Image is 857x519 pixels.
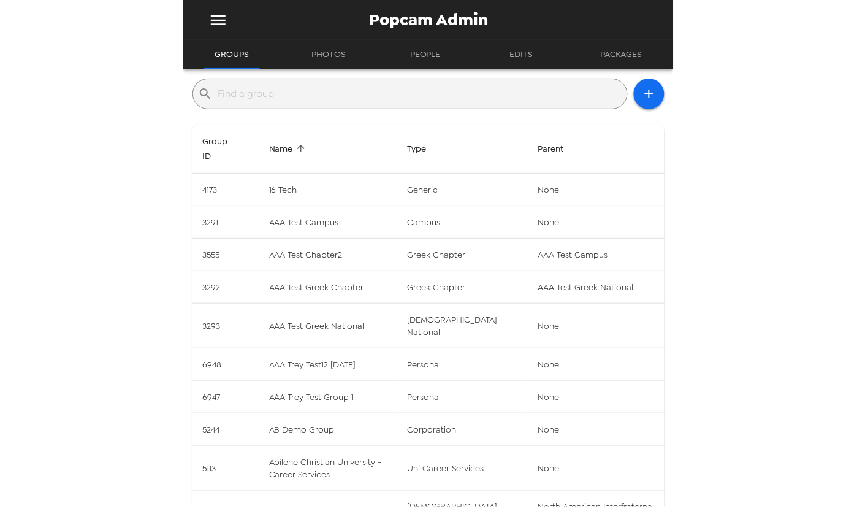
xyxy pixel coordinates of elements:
[398,381,528,413] td: personal
[259,271,398,304] td: AAA Test Greek Chapter
[398,206,528,239] td: campus
[493,40,549,69] button: Edits
[528,239,665,271] td: AAA Test Campus
[259,381,398,413] td: AAA Trey Test Group 1
[259,348,398,381] td: AAA Trey Test12 [DATE]
[192,206,259,239] td: 3291
[259,446,398,491] td: Abilene Christian University - Career Services
[528,206,665,239] td: None
[538,141,579,156] span: Cannot sort by this property
[259,304,398,348] td: AAA Test Greek National
[398,40,453,69] button: People
[528,304,665,348] td: None
[369,12,488,28] span: Popcam Admin
[192,304,259,348] td: 3293
[218,84,622,104] input: Find a group
[192,348,259,381] td: 6948
[192,413,259,446] td: 5244
[192,381,259,413] td: 6947
[202,134,249,163] span: Sort
[192,174,259,206] td: 4173
[590,40,653,69] button: Packages
[398,271,528,304] td: greek chapter
[192,239,259,271] td: 3555
[398,239,528,271] td: greek chapter
[259,174,398,206] td: 16 Tech
[259,413,398,446] td: AB Demo Group
[192,446,259,491] td: 5113
[398,413,528,446] td: corporation
[301,40,357,69] button: Photos
[398,348,528,381] td: personal
[528,381,665,413] td: None
[269,141,309,156] span: Sort
[259,206,398,239] td: AAA Test Campus
[408,141,443,156] span: Sort
[204,40,260,69] button: Groups
[259,239,398,271] td: AAA Test Chapter2
[398,304,528,348] td: [DEMOGRAPHIC_DATA] national
[528,271,665,304] td: AAA Test Greek National
[398,446,528,491] td: uni career services
[528,446,665,491] td: None
[192,271,259,304] td: 3292
[528,174,665,206] td: None
[528,348,665,381] td: None
[398,174,528,206] td: generic
[528,413,665,446] td: None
